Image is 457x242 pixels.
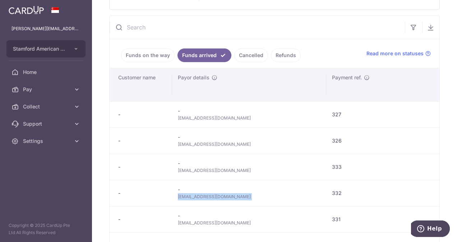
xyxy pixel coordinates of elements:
span: [EMAIL_ADDRESS][DOMAIN_NAME] [178,141,320,148]
iframe: Opens a widget where you can find more information [411,220,450,238]
td: - [172,206,326,232]
a: Funds on the way [121,48,175,62]
p: [PERSON_NAME][EMAIL_ADDRESS][PERSON_NAME][DOMAIN_NAME] [11,25,80,32]
span: Pay [23,86,70,93]
span: [EMAIL_ADDRESS][DOMAIN_NAME] [178,219,320,227]
th: Customer name [110,68,172,101]
a: Read more on statuses [366,50,431,57]
span: Payor details [178,74,209,81]
td: - [172,127,326,154]
img: CardUp [9,6,44,14]
div: - [118,163,166,171]
span: Settings [23,138,70,145]
td: - [172,180,326,206]
td: - [172,154,326,180]
span: Payment ref. [332,74,362,81]
input: Search [110,16,405,39]
a: Cancelled [234,48,268,62]
button: Stamford American International School Pte Ltd [6,40,86,57]
span: Home [23,69,70,76]
div: - [118,111,166,118]
span: Stamford American International School Pte Ltd [13,45,66,52]
div: - [118,137,166,144]
a: Funds arrived [177,48,231,62]
a: Refunds [271,48,301,62]
span: Read more on statuses [366,50,424,57]
span: [EMAIL_ADDRESS][DOMAIN_NAME] [178,193,320,200]
span: Support [23,120,70,127]
td: - [172,101,326,127]
th: Payor details [172,68,326,101]
div: - [118,190,166,197]
span: [EMAIL_ADDRESS][DOMAIN_NAME] [178,167,320,174]
span: [EMAIL_ADDRESS][DOMAIN_NAME] [178,115,320,122]
span: Help [16,5,31,11]
div: - [118,216,166,223]
span: Collect [23,103,70,110]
